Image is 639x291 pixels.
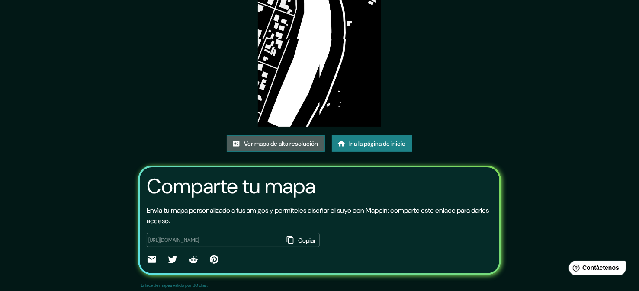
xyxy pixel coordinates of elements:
[562,257,629,281] iframe: Lanzador de widgets de ayuda
[147,206,489,225] font: Envía tu mapa personalizado a tus amigos y permíteles diseñar el suyo con Mappin: comparte este e...
[147,173,315,200] font: Comparte tu mapa
[227,135,325,152] a: Ver mapa de alta resolución
[141,282,208,288] font: Enlace de mapas válido por 60 días.
[349,140,405,147] font: Ir a la página de inicio
[284,233,320,248] button: Copiar
[244,140,318,147] font: Ver mapa de alta resolución
[298,237,316,244] font: Copiar
[332,135,412,152] a: Ir a la página de inicio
